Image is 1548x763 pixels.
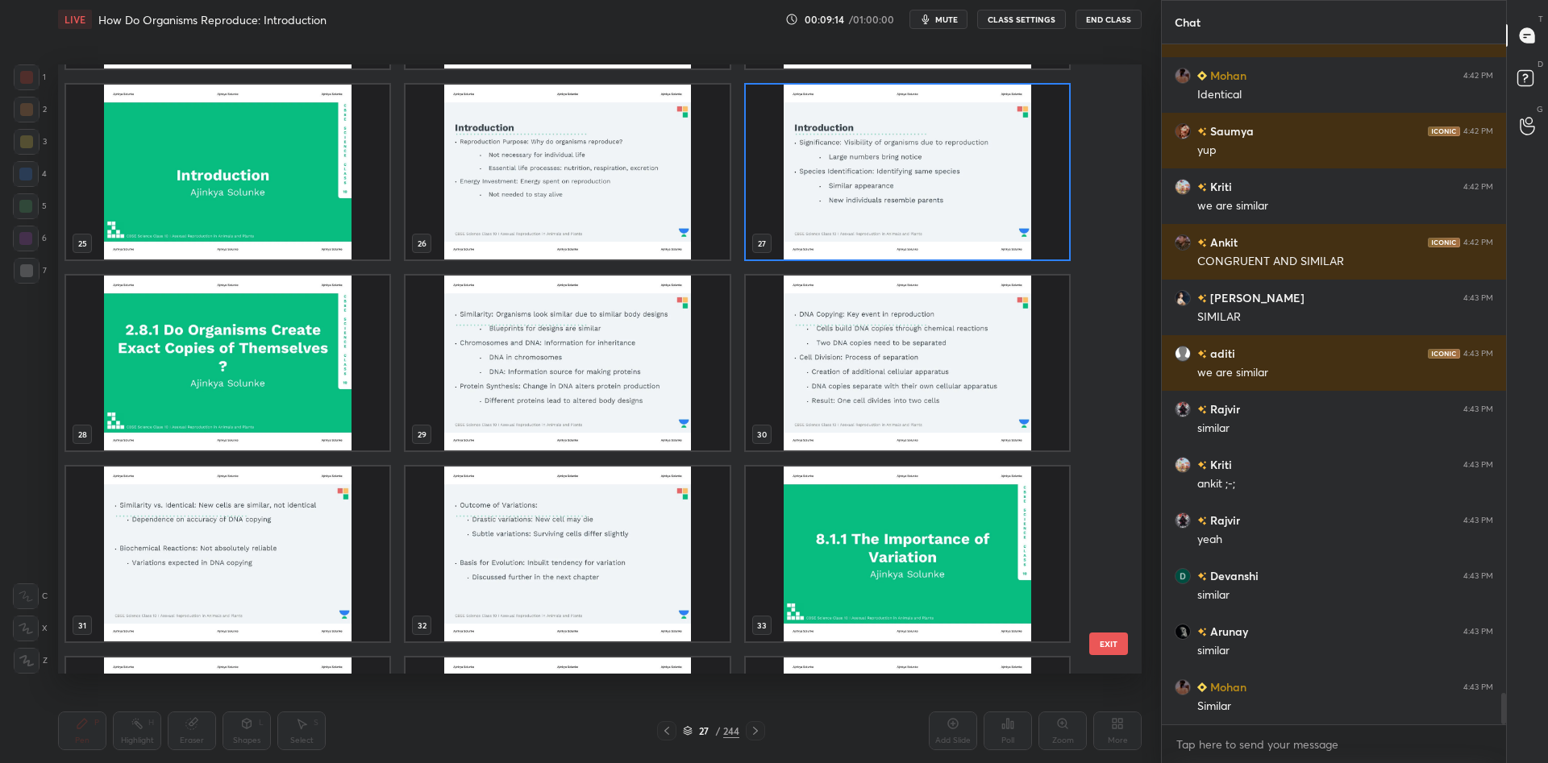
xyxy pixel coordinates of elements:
[715,726,720,736] div: /
[1197,309,1493,326] div: SIMILAR
[1197,87,1493,103] div: Identical
[14,258,47,284] div: 7
[1207,400,1240,417] h6: Rajvir
[1463,349,1493,359] div: 4:43 PM
[1463,182,1493,192] div: 4:42 PM
[1197,572,1207,581] img: no-rating-badge.077c3623.svg
[1197,628,1207,637] img: no-rating-badge.077c3623.svg
[1197,405,1207,414] img: no-rating-badge.077c3623.svg
[406,276,729,450] img: 1759316879HNFSBA.pdf
[1175,68,1191,84] img: 6b0fccd259fa47c383fc0b844a333e12.jpg
[909,10,967,29] button: mute
[1197,365,1493,381] div: we are similar
[1538,58,1543,70] p: D
[13,583,48,609] div: C
[58,10,92,29] div: LIVE
[13,226,47,251] div: 6
[1197,587,1493,603] div: similar
[1162,1,1213,44] p: Chat
[1463,71,1493,81] div: 4:42 PM
[1207,678,1246,695] h6: Mohan
[696,726,712,736] div: 27
[1207,67,1246,84] h6: Mohan
[1197,350,1207,359] img: no-rating-badge.077c3623.svg
[1538,13,1543,25] p: T
[1197,643,1493,659] div: similar
[1463,238,1493,247] div: 4:42 PM
[1175,123,1191,139] img: fd75d6bb7d674bfe97bb2d84e191e7c1.jpg
[1197,238,1207,247] img: no-rating-badge.077c3623.svg
[1197,127,1207,136] img: no-rating-badge.077c3623.svg
[723,724,739,738] div: 244
[1463,627,1493,637] div: 4:43 PM
[1197,532,1493,548] div: yeah
[1175,457,1191,473] img: cbe43a4beecc466bb6eb95ab0da6df8b.jpg
[1463,516,1493,525] div: 4:43 PM
[1463,682,1493,692] div: 4:43 PM
[1197,699,1493,715] div: Similar
[14,129,47,155] div: 3
[14,97,47,122] div: 2
[98,12,327,27] h4: How Do Organisms Reproduce: Introduction
[13,161,47,187] div: 4
[66,85,389,259] img: 1759316879HNFSBA.pdf
[1463,126,1493,136] div: 4:42 PM
[1207,178,1232,195] h6: Kriti
[1207,234,1238,251] h6: Ankit
[1197,516,1207,525] img: no-rating-badge.077c3623.svg
[14,648,48,674] div: Z
[13,193,47,219] div: 5
[1162,44,1506,724] div: grid
[1175,290,1191,306] img: fc2005a5f93940e8ab7bb8535fdd19d9.jpg
[1175,512,1191,529] img: c58f1784ef4049b399c21c1a47f6a290.jpg
[1207,289,1305,306] h6: [PERSON_NAME]
[1197,183,1207,192] img: no-rating-badge.077c3623.svg
[1207,456,1232,473] h6: Kriti
[935,14,958,25] span: mute
[1197,682,1207,692] img: Learner_Badge_beginner_1_8b307cf2a0.svg
[746,276,1069,450] img: 1759316879HNFSBA.pdf
[1463,460,1493,470] div: 4:43 PM
[406,467,729,641] img: 1759316879HNFSBA.pdf
[1537,103,1543,115] p: G
[1175,179,1191,195] img: cbe43a4beecc466bb6eb95ab0da6df8b.jpg
[1197,71,1207,81] img: Learner_Badge_beginner_1_8b307cf2a0.svg
[1197,198,1493,214] div: we are similar
[1428,238,1460,247] img: iconic-dark.1390631f.png
[746,85,1069,259] img: 1759316879HNFSBA.pdf
[1175,568,1191,584] img: AATXAJwrhU83TIvwd4gqrkYQ-Uw0wVlP_PAYTgJOpdUu=s96-c
[1207,623,1248,640] h6: Arunay
[977,10,1066,29] button: CLASS SETTINGS
[1197,143,1493,159] div: yup
[1197,476,1493,492] div: ankit ;-;
[1175,624,1191,640] img: 785685f3b9304a3596b3ef6ace52fab2.jpg
[1207,512,1240,529] h6: Rajvir
[13,616,48,641] div: X
[1463,293,1493,303] div: 4:43 PM
[1428,349,1460,359] img: iconic-dark.1390631f.png
[1207,567,1259,584] h6: Devanshi
[1197,461,1207,470] img: no-rating-badge.077c3623.svg
[1197,294,1207,303] img: no-rating-badge.077c3623.svg
[1197,421,1493,437] div: similar
[66,467,389,641] img: 1759316879HNFSBA.pdf
[746,467,1069,641] img: 1759316879HNFSBA.pdf
[406,85,729,259] img: 1759316879HNFSBA.pdf
[1076,10,1142,29] button: End Class
[1197,254,1493,270] div: CONGRUENT AND SIMILAR
[1175,679,1191,695] img: 6b0fccd259fa47c383fc0b844a333e12.jpg
[1175,346,1191,362] img: default.png
[1428,126,1460,136] img: iconic-dark.1390631f.png
[1175,401,1191,417] img: c58f1784ef4049b399c21c1a47f6a290.jpg
[58,64,1113,674] div: grid
[1089,632,1128,655] button: EXIT
[1207,345,1235,362] h6: aditi
[66,276,389,450] img: 1759316879HNFSBA.pdf
[1175,234,1191,251] img: d852b2e9e7f14060886b20679a33e111.jpg
[1463,571,1493,581] div: 4:43 PM
[1207,122,1254,139] h6: Saumya
[1463,404,1493,414] div: 4:43 PM
[14,64,46,90] div: 1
